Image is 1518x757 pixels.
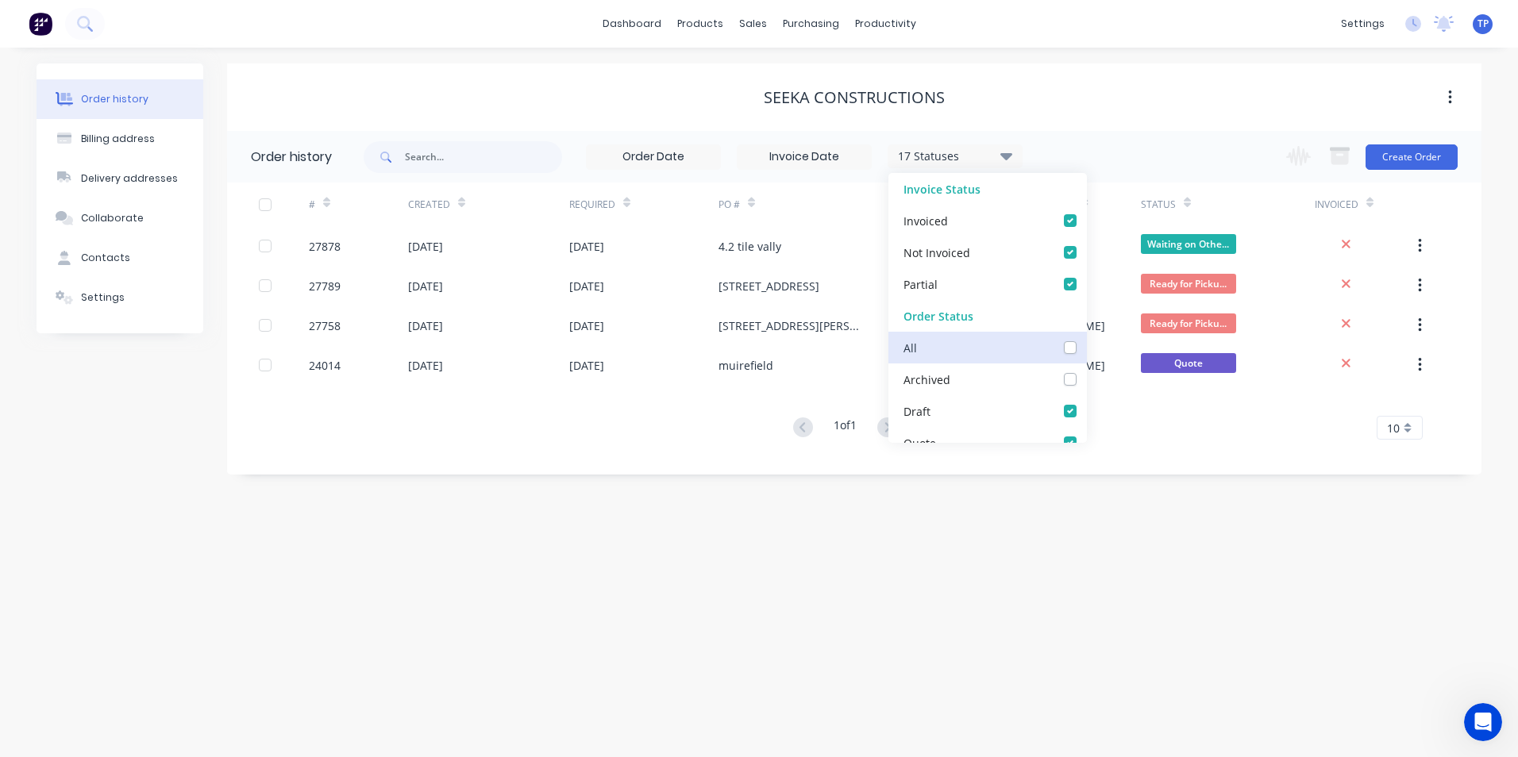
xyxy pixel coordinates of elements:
[309,183,408,226] div: #
[1387,420,1400,436] span: 10
[408,238,443,255] div: [DATE]
[764,88,945,107] div: Seeka Constructions
[719,278,819,294] div: [STREET_ADDRESS]
[719,238,781,255] div: 4.2 tile vally
[738,145,871,169] input: Invoice Date
[408,198,450,212] div: Created
[569,278,604,294] div: [DATE]
[408,357,443,374] div: [DATE]
[309,317,341,334] div: 27758
[29,12,52,36] img: Factory
[37,119,203,159] button: Billing address
[81,132,155,146] div: Billing address
[569,238,604,255] div: [DATE]
[1141,353,1236,373] span: Quote
[1141,198,1176,212] div: Status
[569,317,604,334] div: [DATE]
[408,317,443,334] div: [DATE]
[37,238,203,278] button: Contacts
[595,12,669,36] a: dashboard
[81,290,125,305] div: Settings
[81,251,130,265] div: Contacts
[888,148,1022,165] div: 17 Statuses
[731,12,775,36] div: sales
[81,171,178,186] div: Delivery addresses
[309,357,341,374] div: 24014
[903,244,970,260] div: Not Invoiced
[903,402,930,419] div: Draft
[903,434,936,451] div: Quote
[669,12,731,36] div: products
[847,12,924,36] div: productivity
[719,357,773,374] div: muirefield
[569,183,719,226] div: Required
[1141,234,1236,254] span: Waiting on Othe...
[903,275,938,292] div: Partial
[903,371,950,387] div: Archived
[37,278,203,317] button: Settings
[1478,17,1489,31] span: TP
[1333,12,1393,36] div: settings
[888,173,1087,205] div: Invoice Status
[309,198,315,212] div: #
[775,12,847,36] div: purchasing
[903,212,948,229] div: Invoiced
[37,79,203,119] button: Order history
[569,198,615,212] div: Required
[569,357,604,374] div: [DATE]
[1366,144,1458,170] button: Create Order
[408,183,569,226] div: Created
[834,417,857,440] div: 1 of 1
[1141,183,1315,226] div: Status
[408,278,443,294] div: [DATE]
[251,148,332,167] div: Order history
[81,92,148,106] div: Order history
[81,211,144,225] div: Collaborate
[587,145,720,169] input: Order Date
[719,183,892,226] div: PO #
[1315,198,1358,212] div: Invoiced
[37,198,203,238] button: Collaborate
[888,300,1087,332] div: Order Status
[309,238,341,255] div: 27878
[903,339,917,355] div: All
[37,159,203,198] button: Delivery addresses
[405,141,562,173] input: Search...
[309,278,341,294] div: 27789
[1141,274,1236,294] span: Ready for Picku...
[719,198,740,212] div: PO #
[719,317,861,334] div: [STREET_ADDRESS][PERSON_NAME]
[1464,703,1502,741] iframe: Intercom live chat
[1315,183,1414,226] div: Invoiced
[1141,313,1236,333] span: Ready for Picku...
